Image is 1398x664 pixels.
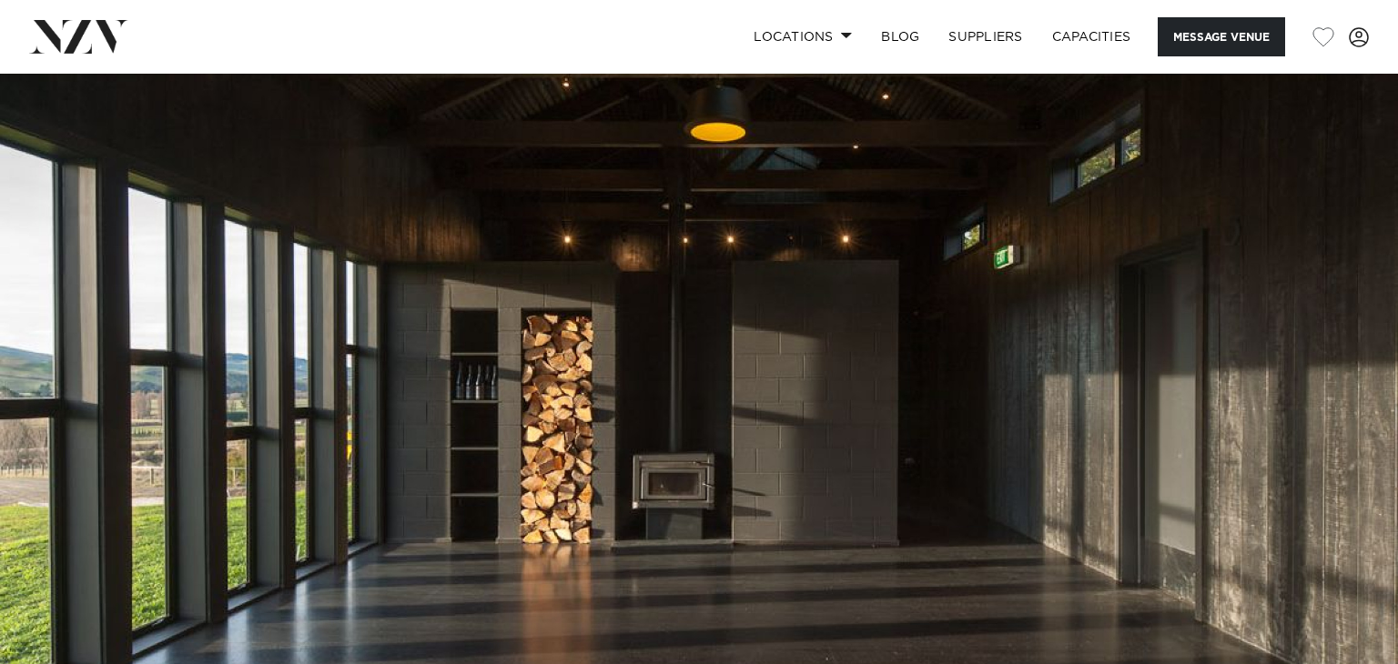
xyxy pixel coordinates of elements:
a: Capacities [1038,17,1146,56]
a: SUPPLIERS [934,17,1037,56]
button: Message Venue [1158,17,1285,56]
a: BLOG [866,17,934,56]
img: nzv-logo.png [29,20,128,53]
a: Locations [739,17,866,56]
